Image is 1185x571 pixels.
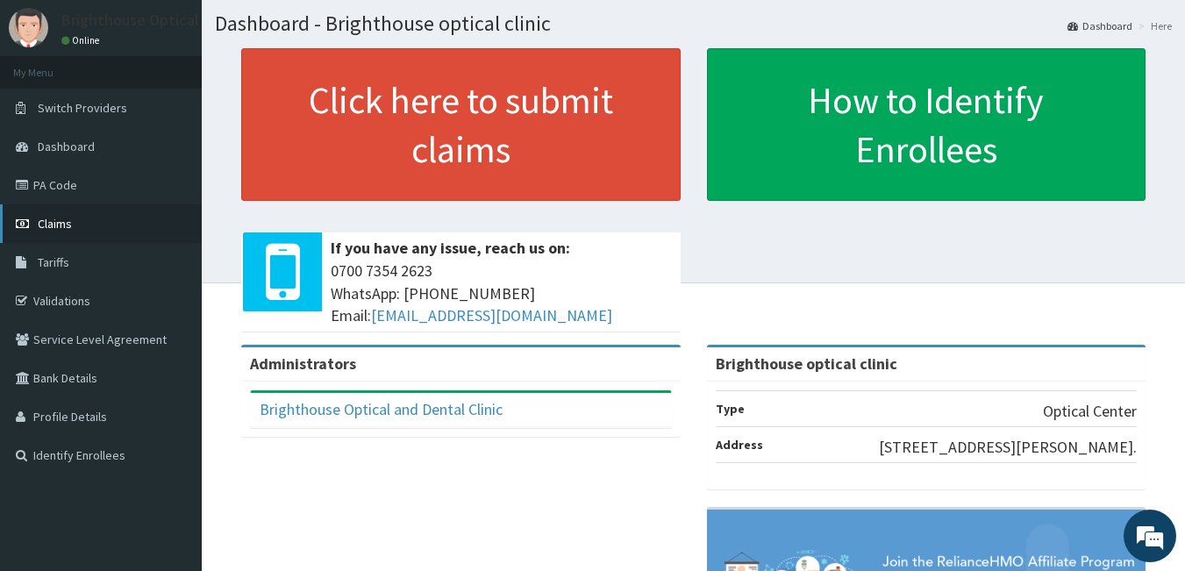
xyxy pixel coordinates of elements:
[9,8,48,47] img: User Image
[1134,18,1172,33] li: Here
[331,238,570,258] b: If you have any issue, reach us on:
[102,173,242,350] span: We're online!
[32,88,71,132] img: d_794563401_company_1708531726252_794563401
[879,436,1137,459] p: [STREET_ADDRESS][PERSON_NAME].
[1043,400,1137,423] p: Optical Center
[250,353,356,374] b: Administrators
[38,100,127,116] span: Switch Providers
[716,353,897,374] strong: Brighthouse optical clinic
[371,305,612,325] a: [EMAIL_ADDRESS][DOMAIN_NAME]
[215,12,1172,35] h1: Dashboard - Brighthouse optical clinic
[331,260,672,327] span: 0700 7354 2623 WhatsApp: [PHONE_NUMBER] Email:
[61,34,104,46] a: Online
[260,399,503,419] a: Brighthouse Optical and Dental Clinic
[38,254,69,270] span: Tariffs
[716,401,745,417] b: Type
[707,48,1146,201] a: How to Identify Enrollees
[1067,18,1132,33] a: Dashboard
[61,12,318,28] p: Brighthouse Optical and Dental Clinic
[9,382,334,444] textarea: Type your message and hit 'Enter'
[38,139,95,154] span: Dashboard
[241,48,681,201] a: Click here to submit claims
[716,437,763,453] b: Address
[38,216,72,232] span: Claims
[288,9,330,51] div: Minimize live chat window
[91,98,295,121] div: Chat with us now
